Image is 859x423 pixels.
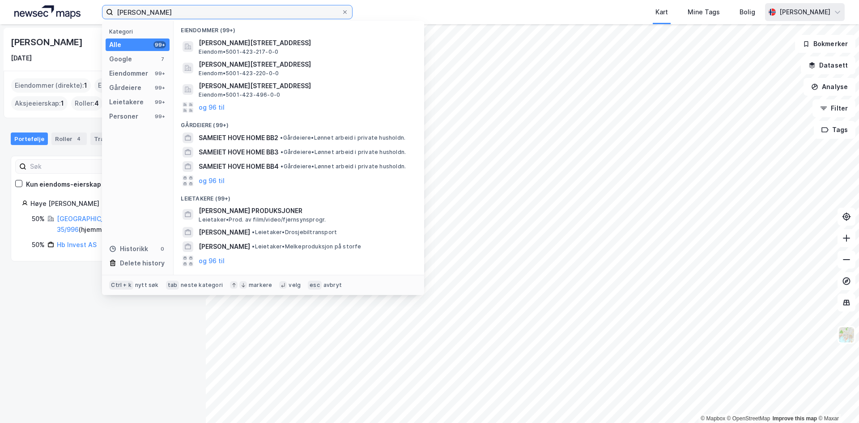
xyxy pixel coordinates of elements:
[109,54,132,64] div: Google
[153,113,166,120] div: 99+
[109,39,121,50] div: Alle
[74,134,83,143] div: 4
[199,102,225,113] button: og 96 til
[11,35,84,49] div: [PERSON_NAME]
[252,243,255,250] span: •
[159,245,166,252] div: 0
[779,7,830,17] div: [PERSON_NAME]
[199,216,326,223] span: Leietaker • Prod. av film/video/fjernsynsprogr.
[94,98,99,109] span: 4
[199,205,413,216] span: [PERSON_NAME] PRODUKSJONER
[773,415,817,422] a: Improve this map
[181,282,223,289] div: neste kategori
[94,78,181,93] div: Eiendommer (Indirekte) :
[814,121,855,139] button: Tags
[109,28,170,35] div: Kategori
[289,282,301,289] div: velg
[61,98,64,109] span: 1
[109,68,148,79] div: Eiendommer
[11,132,48,145] div: Portefølje
[323,282,342,289] div: avbryt
[120,258,165,269] div: Delete history
[280,134,283,141] span: •
[90,132,152,145] div: Transaksjoner
[252,243,361,250] span: Leietaker • Melkeproduksjon på storfe
[109,97,144,107] div: Leietakere
[308,281,322,290] div: esc
[199,38,413,48] span: [PERSON_NAME][STREET_ADDRESS]
[109,244,148,254] div: Historikk
[26,179,101,190] div: Kun eiendoms-eierskap
[812,99,855,117] button: Filter
[199,132,278,143] span: SAMEIET HOVE HOME BB2
[109,82,141,93] div: Gårdeiere
[109,111,138,122] div: Personer
[199,241,250,252] span: [PERSON_NAME]
[281,163,283,170] span: •
[795,35,855,53] button: Bokmerker
[814,380,859,423] iframe: Chat Widget
[199,91,280,98] span: Eiendom • 5001-423-496-0-0
[11,78,91,93] div: Eiendommer (direkte) :
[30,198,184,209] div: Høye [PERSON_NAME]
[281,149,406,156] span: Gårdeiere • Lønnet arbeid i private husholdn.
[26,160,124,173] input: Søk
[249,282,272,289] div: markere
[199,81,413,91] span: [PERSON_NAME][STREET_ADDRESS]
[174,188,424,204] div: Leietakere (99+)
[153,70,166,77] div: 99+
[153,41,166,48] div: 99+
[727,415,770,422] a: OpenStreetMap
[199,48,278,56] span: Eiendom • 5001-423-217-0-0
[655,7,668,17] div: Kart
[51,132,87,145] div: Roller
[135,282,159,289] div: nytt søk
[109,281,133,290] div: Ctrl + k
[57,241,97,248] a: Hb Invest AS
[281,163,406,170] span: Gårdeiere • Lønnet arbeid i private husholdn.
[84,80,87,91] span: 1
[701,415,725,422] a: Mapbox
[174,268,424,284] div: Personer (99+)
[199,256,225,266] button: og 96 til
[153,98,166,106] div: 99+
[281,149,283,155] span: •
[199,147,279,158] span: SAMEIET HOVE HOME BB3
[280,134,405,141] span: Gårdeiere • Lønnet arbeid i private husholdn.
[113,5,341,19] input: Søk på adresse, matrikkel, gårdeiere, leietakere eller personer
[32,214,45,224] div: 50%
[199,59,413,70] span: [PERSON_NAME][STREET_ADDRESS]
[740,7,755,17] div: Bolig
[199,161,279,172] span: SAMEIET HOVE HOME BB4
[801,56,855,74] button: Datasett
[71,96,102,111] div: Roller :
[199,175,225,186] button: og 96 til
[57,214,184,235] div: ( hjemmelshaver )
[174,20,424,36] div: Eiendommer (99+)
[159,56,166,63] div: 7
[11,53,32,64] div: [DATE]
[57,215,124,233] a: [GEOGRAPHIC_DATA], 35/996
[252,229,337,236] span: Leietaker • Drosjebiltransport
[166,281,179,290] div: tab
[838,326,855,343] img: Z
[11,96,68,111] div: Aksjeeierskap :
[199,70,279,77] span: Eiendom • 5001-423-220-0-0
[32,239,45,250] div: 50%
[688,7,720,17] div: Mine Tags
[153,84,166,91] div: 99+
[804,78,855,96] button: Analyse
[174,115,424,131] div: Gårdeiere (99+)
[14,5,81,19] img: logo.a4113a55bc3d86da70a041830d287a7e.svg
[199,227,250,238] span: [PERSON_NAME]
[252,229,255,235] span: •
